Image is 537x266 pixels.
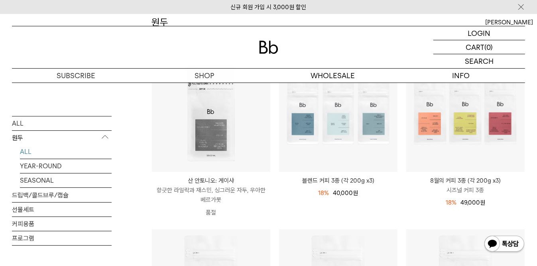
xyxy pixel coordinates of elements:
[279,176,397,185] a: 블렌드 커피 3종 (각 200g x3)
[466,40,484,54] p: CART
[333,189,358,197] span: 40,000
[152,176,270,185] p: 산 안토니오: 게이샤
[480,199,485,206] span: 원
[484,235,525,254] img: 카카오톡 채널 1:1 채팅 버튼
[465,54,494,68] p: SEARCH
[12,116,112,130] a: ALL
[433,40,525,54] a: CART (0)
[406,185,525,195] p: 시즈널 커피 3종
[20,173,112,187] a: SEASONAL
[318,188,329,198] div: 18%
[12,188,112,202] a: 드립백/콜드브루/캡슐
[269,69,397,83] p: WHOLESALE
[12,217,112,231] a: 커피용품
[406,54,525,172] img: 8월의 커피 3종 (각 200g x3)
[446,198,456,207] div: 18%
[433,26,525,40] a: LOGIN
[12,69,140,83] a: SUBSCRIBE
[484,40,493,54] p: (0)
[140,69,269,83] a: SHOP
[152,54,270,172] img: 산 안토니오: 게이샤
[397,69,525,83] p: INFO
[12,130,112,145] p: 원두
[152,205,270,221] p: 품절
[468,26,491,40] p: LOGIN
[353,189,358,197] span: 원
[152,185,270,205] p: 향긋한 라일락과 재스민, 싱그러운 자두, 우아한 베르가못
[406,176,525,195] a: 8월의 커피 3종 (각 200g x3) 시즈널 커피 3종
[406,176,525,185] p: 8월의 커피 3종 (각 200g x3)
[279,54,397,172] img: 블렌드 커피 3종 (각 200g x3)
[152,176,270,205] a: 산 안토니오: 게이샤 향긋한 라일락과 재스민, 싱그러운 자두, 우아한 베르가못
[12,202,112,216] a: 선물세트
[460,199,485,206] span: 49,000
[231,4,307,11] a: 신규 회원 가입 시 3,000원 할인
[259,41,278,54] img: 로고
[20,144,112,158] a: ALL
[20,159,112,173] a: YEAR-ROUND
[12,231,112,245] a: 프로그램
